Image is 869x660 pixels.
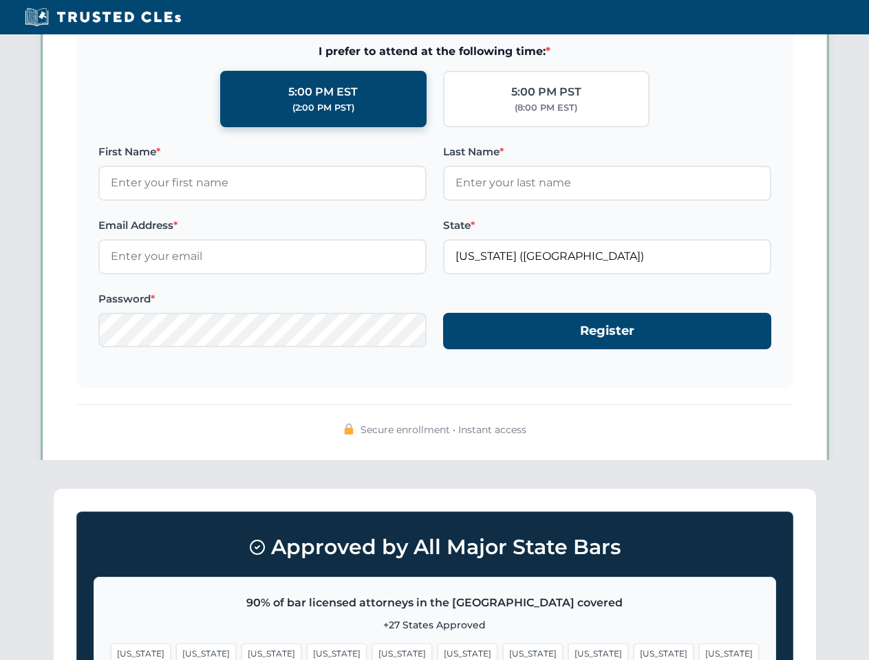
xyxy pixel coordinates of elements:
[98,166,427,200] input: Enter your first name
[511,83,581,101] div: 5:00 PM PST
[94,529,776,566] h3: Approved by All Major State Bars
[443,166,771,200] input: Enter your last name
[98,291,427,307] label: Password
[98,217,427,234] label: Email Address
[21,7,185,27] img: Trusted CLEs
[98,43,771,60] span: I prefer to attend at the following time:
[111,594,759,612] p: 90% of bar licensed attorneys in the [GEOGRAPHIC_DATA] covered
[292,101,354,115] div: (2:00 PM PST)
[98,239,427,274] input: Enter your email
[443,217,771,234] label: State
[343,423,354,434] img: 🔒
[111,617,759,632] p: +27 States Approved
[443,313,771,349] button: Register
[288,83,358,101] div: 5:00 PM EST
[515,101,577,115] div: (8:00 PM EST)
[443,239,771,274] input: Florida (FL)
[361,422,526,437] span: Secure enrollment • Instant access
[443,144,771,160] label: Last Name
[98,144,427,160] label: First Name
